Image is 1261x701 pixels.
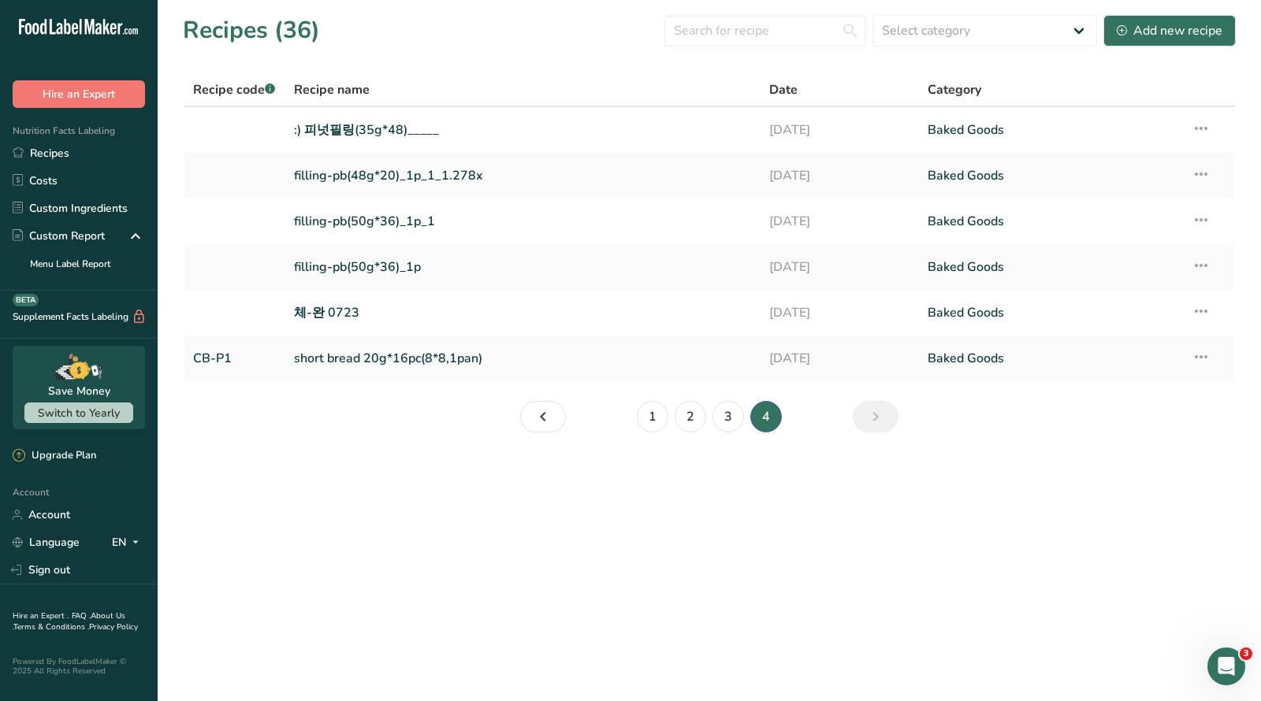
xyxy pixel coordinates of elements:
span: Recipe code [193,81,275,98]
a: Hire an Expert . [13,610,69,621]
a: Baked Goods [928,296,1173,329]
a: Baked Goods [928,159,1173,192]
a: Page 3. [712,401,744,432]
a: short bread 20g*16pc(8*8,1pan) [294,342,750,375]
a: Page 3. [520,401,566,432]
button: Add new recipe [1103,15,1236,46]
span: 3 [1240,647,1252,660]
div: Upgrade Plan [13,448,96,464]
a: [DATE] [769,342,909,375]
a: Baked Goods [928,113,1173,147]
a: Language [13,529,80,556]
a: filling-pb(50g*36)_1p [294,250,750,284]
h1: Recipes (36) [183,13,320,48]
a: Page 1. [637,401,668,432]
a: About Us . [13,610,125,632]
a: Terms & Conditions . [13,621,89,632]
a: :) 피넛필링(35g*48)_____ [294,113,750,147]
div: Powered By FoodLabelMaker © 2025 All Rights Reserved [13,657,145,676]
button: Hire an Expert [13,80,145,108]
div: Custom Report [13,228,105,244]
a: Baked Goods [928,342,1173,375]
a: Baked Goods [928,205,1173,238]
a: CB-P1 [193,342,275,375]
a: 체-완 0723 [294,296,750,329]
span: Switch to Yearly [38,406,120,421]
button: Switch to Yearly [24,402,133,423]
a: [DATE] [769,250,909,284]
a: filling-pb(48g*20)_1p_1_1.278x [294,159,750,192]
div: EN [112,533,145,552]
a: filling-pb(50g*36)_1p_1 [294,205,750,238]
a: [DATE] [769,296,909,329]
a: [DATE] [769,205,909,238]
a: Page 2. [675,401,706,432]
iframe: Intercom live chat [1207,647,1245,685]
a: Page 5. [853,401,898,432]
a: Privacy Policy [89,621,138,632]
a: FAQ . [72,610,91,621]
span: Category [928,80,981,99]
a: Baked Goods [928,250,1173,284]
input: Search for recipe [664,15,866,46]
span: Recipe name [294,80,370,99]
div: Save Money [48,383,110,399]
a: [DATE] [769,113,909,147]
a: [DATE] [769,159,909,192]
div: BETA [13,294,39,306]
span: Date [769,80,798,99]
div: Add new recipe [1117,21,1222,40]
